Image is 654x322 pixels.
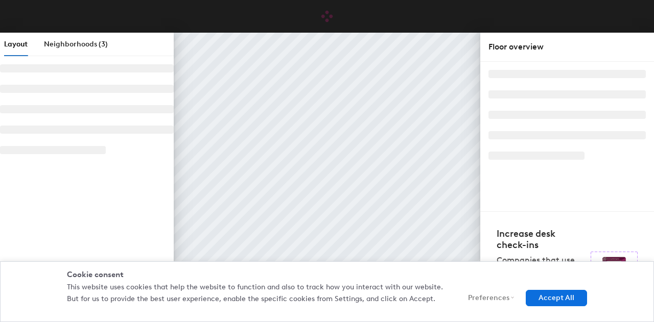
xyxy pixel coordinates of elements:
[455,290,518,306] button: Preferences
[526,290,587,306] button: Accept All
[67,282,445,305] p: This website uses cookies that help the website to function and also to track how you interact wi...
[497,228,585,251] h4: Increase desk check-ins
[591,252,638,286] img: Sticker logo
[488,41,646,53] div: Floor overview
[4,40,28,48] span: Layout
[497,255,585,300] p: Companies that use desk stickers have up to 25% more check-ins.
[44,40,108,48] span: Neighborhoods (3)
[67,269,587,280] div: Cookie consent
